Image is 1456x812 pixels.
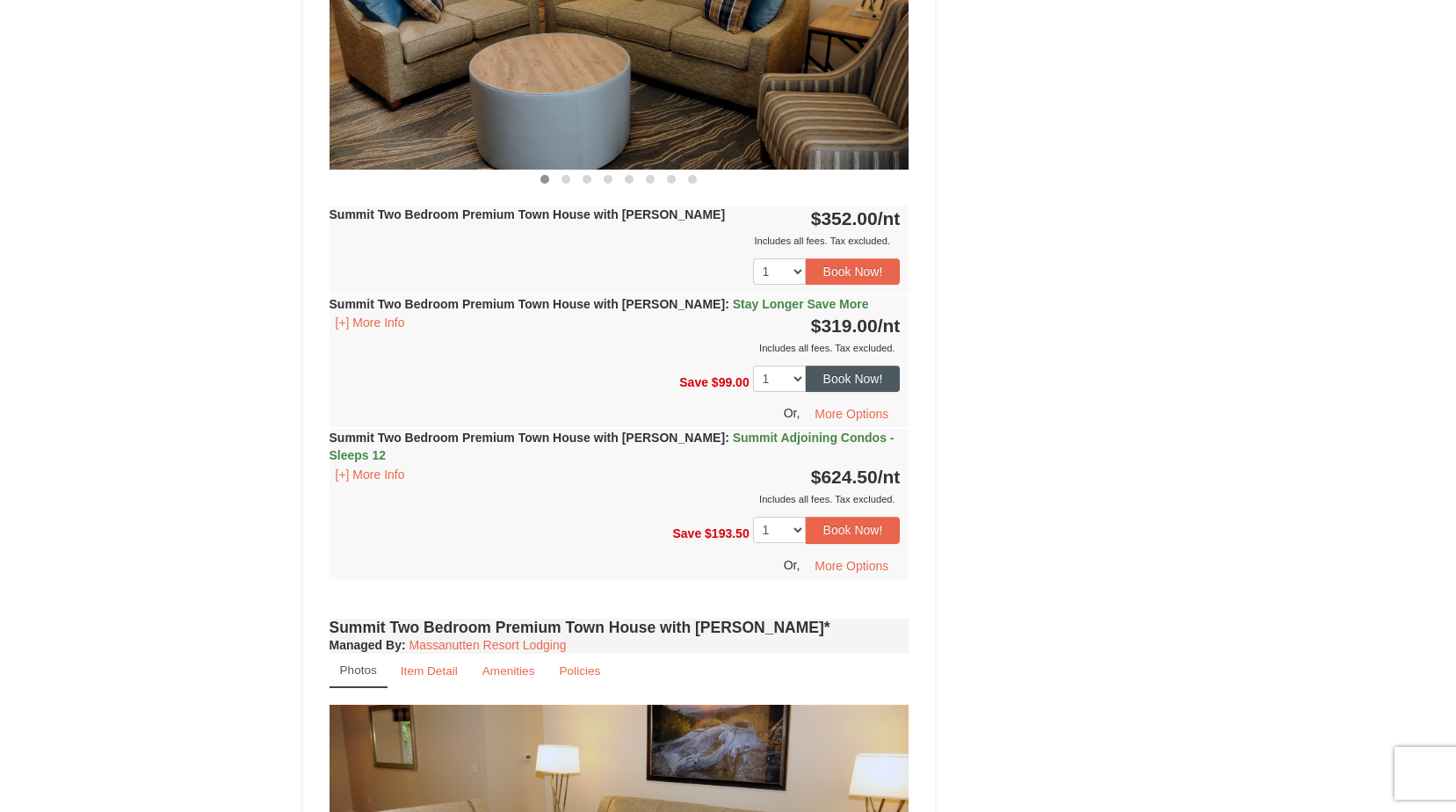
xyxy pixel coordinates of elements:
span: /nt [878,467,901,487]
button: Book Now! [806,258,901,285]
button: Book Now! [806,366,901,392]
span: $624.50 [811,467,878,487]
button: More Options [803,553,900,579]
button: Book Now! [806,517,901,543]
span: /nt [878,208,901,228]
span: : [725,297,729,311]
span: $319.00 [811,315,878,336]
span: Or, [784,406,800,420]
div: Includes all fees. Tax excluded. [330,232,901,250]
span: Save [672,526,701,540]
button: [+] More Info [330,465,411,484]
span: /nt [878,315,901,336]
small: Amenities [482,664,535,678]
a: Amenities [471,654,547,688]
span: Stay Longer Save More [733,297,869,311]
small: Photos [340,663,377,677]
strong: : [330,638,406,652]
strong: Summit Two Bedroom Premium Town House with [PERSON_NAME] [330,297,869,311]
strong: Summit Two Bedroom Premium Town House with [PERSON_NAME] [330,431,895,462]
a: Photos [330,654,388,688]
h4: Summit Two Bedroom Premium Town House with [PERSON_NAME]* [330,619,909,636]
small: Policies [559,664,600,678]
span: $99.00 [712,375,750,389]
strong: Summit Two Bedroom Premium Town House with [PERSON_NAME] [330,207,726,221]
a: Massanutten Resort Lodging [409,638,567,652]
span: $193.50 [705,526,750,540]
div: Includes all fees. Tax excluded. [330,339,901,357]
small: Item Detail [401,664,458,678]
span: Save [679,375,708,389]
button: More Options [803,401,900,427]
span: Or, [784,557,800,571]
strong: $352.00 [811,208,901,228]
div: Includes all fees. Tax excluded. [330,490,901,508]
a: Policies [547,654,612,688]
button: [+] More Info [330,313,411,332]
a: Item Detail [389,654,469,688]
span: Managed By [330,638,402,652]
span: : [725,431,729,445]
